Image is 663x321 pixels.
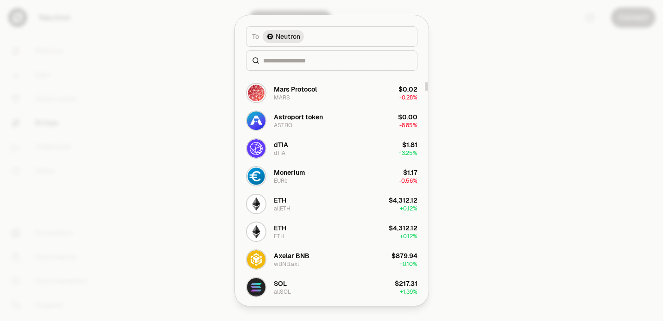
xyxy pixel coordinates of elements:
[398,85,417,94] div: $0.02
[276,32,300,41] span: Neutron
[247,250,265,269] img: wBNB.axl Logo
[240,107,423,135] button: ASTRO LogoAstroport tokenASTRO$0.00-8.85%
[395,279,417,288] div: $217.31
[247,111,265,130] img: ASTRO Logo
[399,177,417,185] span: -0.56%
[240,190,423,218] button: allETH LogoETHallETH$4,312.12+0.12%
[247,84,265,102] img: MARS Logo
[274,288,291,296] div: allSOL
[274,112,323,122] div: Astroport token
[389,196,417,205] div: $4,312.12
[274,140,288,149] div: dTIA
[399,94,417,101] span: -0.28%
[247,222,265,241] img: ETH Logo
[267,34,273,39] img: Neutron Logo
[240,218,423,246] button: ETH LogoETHETH$4,312.12+0.12%
[274,149,285,157] div: dTIA
[400,288,417,296] span: + 1.39%
[389,223,417,233] div: $4,312.12
[274,122,292,129] div: ASTRO
[400,233,417,240] span: + 0.12%
[274,168,305,177] div: Monerium
[274,251,309,260] div: Axelar BNB
[240,246,423,273] button: wBNB.axl LogoAxelar BNBwBNB.axl$879.94+0.10%
[240,79,423,107] button: MARS LogoMars ProtocolMARS$0.02-0.28%
[240,273,423,301] button: allSOL LogoSOLallSOL$217.31+1.39%
[399,122,417,129] span: -8.85%
[247,195,265,213] img: allETH Logo
[403,168,417,177] div: $1.17
[274,205,290,212] div: allETH
[274,260,299,268] div: wBNB.axl
[400,205,417,212] span: + 0.12%
[274,196,286,205] div: ETH
[274,94,290,101] div: MARS
[247,167,265,185] img: EURe Logo
[240,135,423,162] button: dTIA LogodTIAdTIA$1.81+3.25%
[399,260,417,268] span: + 0.10%
[274,85,317,94] div: Mars Protocol
[391,251,417,260] div: $879.94
[240,162,423,190] button: EURe LogoMoneriumEURe$1.17-0.56%
[247,139,265,158] img: dTIA Logo
[398,112,417,122] div: $0.00
[274,223,286,233] div: ETH
[274,233,284,240] div: ETH
[246,26,417,47] button: ToNeutron LogoNeutron
[274,279,287,288] div: SOL
[402,140,417,149] div: $1.81
[274,177,288,185] div: EURe
[247,278,265,296] img: allSOL Logo
[398,149,417,157] span: + 3.25%
[252,32,259,41] span: To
